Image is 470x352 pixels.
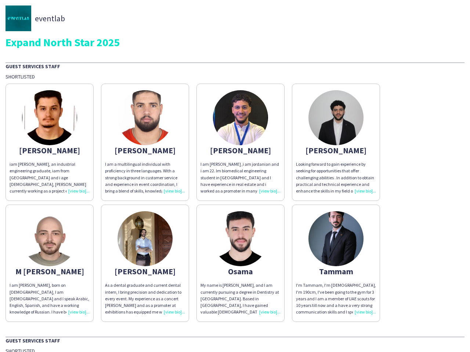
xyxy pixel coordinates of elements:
img: thumb-676cfa27-c4f8-448c-90fc-bf4dc1a81b10.jpg [6,5,31,31]
div: As a dental graduate and current dental intern, I bring precision and dedication to every event. ... [105,282,185,315]
div: I am [PERSON_NAME], born on [DEMOGRAPHIC_DATA], I am [DEMOGRAPHIC_DATA] and I speak Arabic, Engli... [10,282,90,315]
img: thumb-68655dc7e734c.jpeg [213,211,268,266]
div: Guest Services Staff [6,62,464,70]
img: thumb-6630f7c4e8607.jpeg [308,90,364,145]
img: thumb-656895d3697b1.jpeg [22,90,77,145]
div: [PERSON_NAME] [105,268,185,275]
div: [PERSON_NAME] [200,147,281,154]
div: M [PERSON_NAME] [10,268,90,275]
div: [PERSON_NAME] [105,147,185,154]
div: Shortlisted [6,73,464,80]
img: thumb-684bf61c15068.jpg [117,90,173,145]
div: Tammam [296,268,376,275]
div: Expand North Star 2025 [6,37,464,48]
img: thumb-6899912dd857e.jpeg [213,90,268,145]
div: iam [PERSON_NAME], an industrial engineering graduate, iam from [GEOGRAPHIC_DATA] and i age [DEMO... [10,161,90,194]
div: [PERSON_NAME] [296,147,376,154]
img: thumb-0dbda813-027f-4346-a3d0-b22b9d6c414b.jpg [117,211,173,266]
img: thumb-686c070a56e6c.jpg [308,211,364,266]
div: My name is [PERSON_NAME], and I am currently pursuing a degree in Dentistry at [GEOGRAPHIC_DATA].... [200,282,281,315]
div: [PERSON_NAME] [10,147,90,154]
div: I am [PERSON_NAME] ,i am jordanian and i am 22. Im biomedical engineering student in [GEOGRAPHIC_... [200,161,281,194]
div: I'm Tammam, I'm [DEMOGRAPHIC_DATA], I'm 190cm, I've been going to the gym for 3 years and I am a ... [296,282,376,315]
div: I am a multilingual individual with proficiency in three languages. With a strong background in c... [105,161,185,194]
span: eventlab [35,15,65,22]
img: thumb-652100cf29958.jpeg [22,211,77,266]
div: Looking forward to gain experience by seeking for opportunities that offer challenging abilities ... [296,161,376,194]
div: Guest Services Staff [6,337,464,344]
div: Osama [200,268,281,275]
